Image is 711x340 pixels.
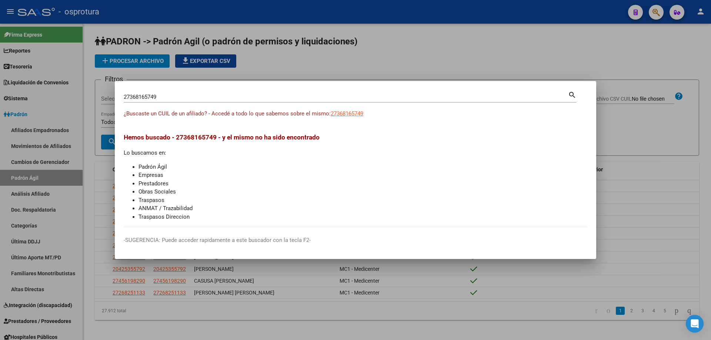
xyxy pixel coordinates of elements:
[138,196,587,205] li: Traspasos
[138,204,587,213] li: ANMAT / Trazabilidad
[124,132,587,221] div: Lo buscamos en:
[138,163,587,171] li: Padrón Ágil
[138,179,587,188] li: Prestadores
[138,188,587,196] li: Obras Sociales
[124,236,587,245] p: -SUGERENCIA: Puede acceder rapidamente a este buscador con la tecla F2-
[124,134,320,141] span: Hemos buscado - 27368165749 - y el mismo no ha sido encontrado
[331,110,363,117] span: 27368165749
[568,90,577,99] mat-icon: search
[686,315,704,333] div: Open Intercom Messenger
[138,213,587,221] li: Traspasos Direccion
[124,110,331,117] span: ¿Buscaste un CUIL de un afiliado? - Accedé a todo lo que sabemos sobre el mismo:
[138,171,587,179] li: Empresas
